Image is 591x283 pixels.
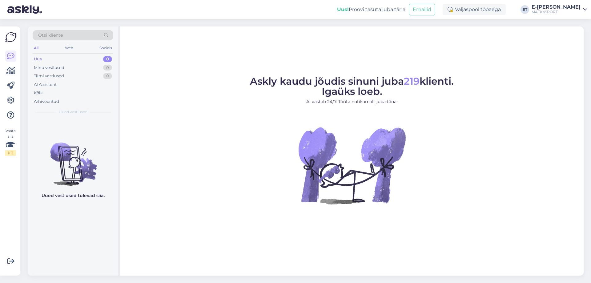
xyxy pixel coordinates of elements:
[34,56,42,62] div: Uus
[250,99,454,105] p: AI vastab 24/7. Tööta nutikamalt juba täna.
[443,4,506,15] div: Väljaspool tööaega
[5,31,17,43] img: Askly Logo
[34,65,64,71] div: Minu vestlused
[64,44,74,52] div: Web
[98,44,113,52] div: Socials
[337,6,349,12] b: Uus!
[5,150,16,156] div: 1 / 3
[532,5,581,10] div: E-[PERSON_NAME]
[404,75,420,87] span: 219
[59,109,87,115] span: Uued vestlused
[296,110,407,221] img: No Chat active
[250,75,454,97] span: Askly kaudu jõudis sinuni juba klienti. Igaüks loeb.
[34,99,59,105] div: Arhiveeritud
[103,65,112,71] div: 0
[103,56,112,62] div: 0
[532,10,581,14] div: MATKaSPORT
[103,73,112,79] div: 0
[28,131,118,187] img: No chats
[521,5,529,14] div: ET
[409,4,435,15] button: Emailid
[5,128,16,156] div: Vaata siia
[337,6,406,13] div: Proovi tasuta juba täna:
[34,82,57,88] div: AI Assistent
[34,90,43,96] div: Kõik
[38,32,63,38] span: Otsi kliente
[33,44,40,52] div: All
[42,192,105,199] p: Uued vestlused tulevad siia.
[532,5,587,14] a: E-[PERSON_NAME]MATKaSPORT
[34,73,64,79] div: Tiimi vestlused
